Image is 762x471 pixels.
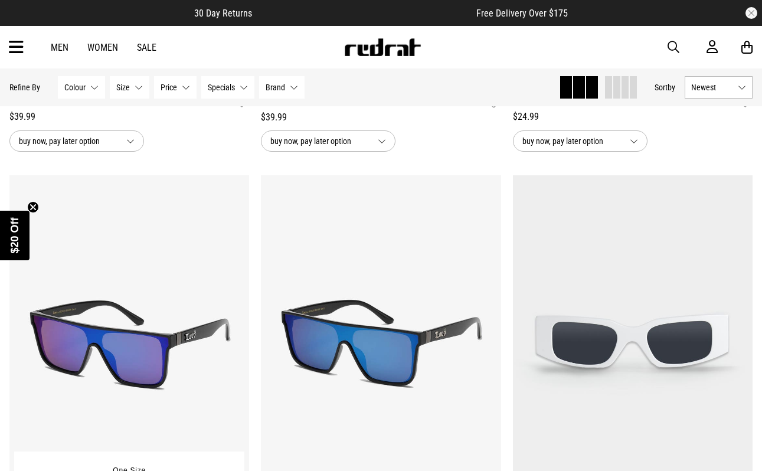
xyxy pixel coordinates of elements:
img: Redrat logo [344,38,421,56]
button: Newest [685,76,753,99]
span: by [668,83,675,92]
div: $39.99 [9,110,249,124]
div: $24.99 [513,110,753,124]
span: Price [161,83,177,92]
button: Close teaser [27,201,39,213]
span: Size [116,83,130,92]
span: Free Delivery Over $175 [476,8,568,19]
button: Price [154,76,197,99]
span: Newest [691,83,733,92]
span: buy now, pay later option [19,134,117,148]
span: 30 Day Returns [194,8,252,19]
button: buy now, pay later option [513,130,647,152]
button: Specials [201,76,254,99]
span: buy now, pay later option [270,134,368,148]
button: Brand [259,76,305,99]
p: Refine By [9,83,40,92]
a: Sale [137,42,156,53]
span: buy now, pay later option [522,134,620,148]
button: Size [110,76,149,99]
button: buy now, pay later option [9,130,144,152]
button: Sortby [655,80,675,94]
button: Open LiveChat chat widget [9,5,45,40]
div: $39.99 [261,110,501,125]
span: $20 Off [9,217,21,253]
span: Specials [208,83,235,92]
button: Colour [58,76,105,99]
a: Men [51,42,68,53]
iframe: Customer reviews powered by Trustpilot [276,7,453,19]
span: Colour [64,83,86,92]
span: Brand [266,83,285,92]
a: Women [87,42,118,53]
button: buy now, pay later option [261,130,395,152]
